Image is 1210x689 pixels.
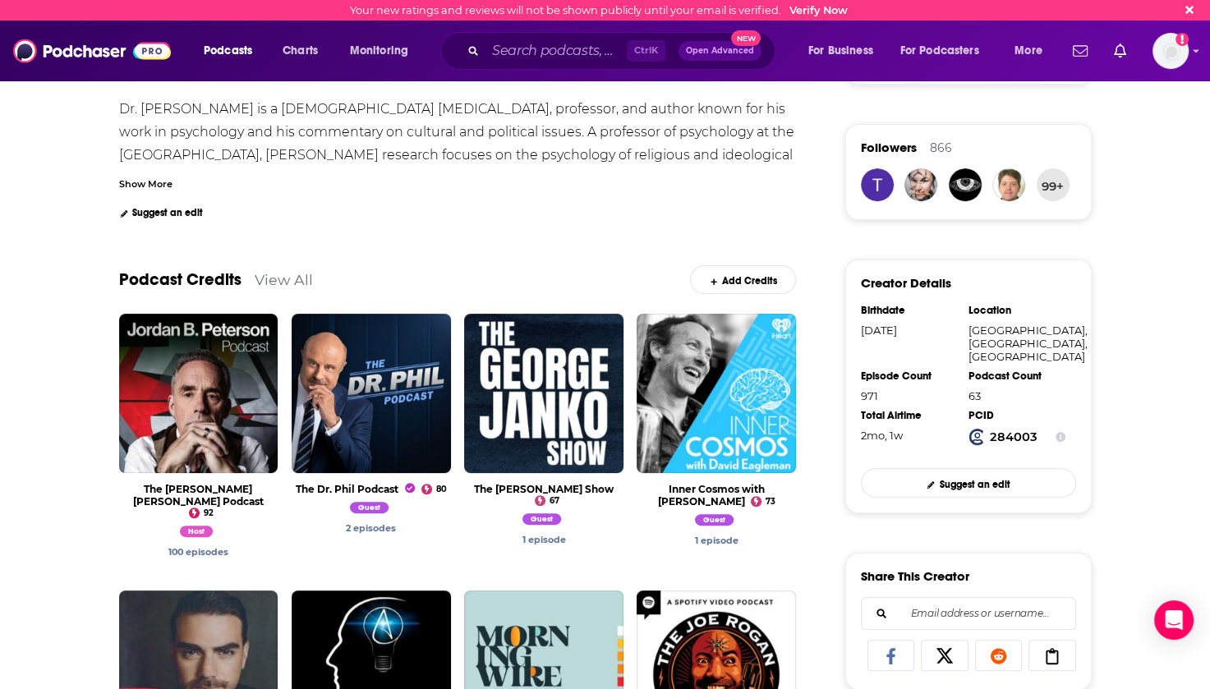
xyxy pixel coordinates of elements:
[522,534,566,545] a: Dr. Jordan Peterson
[861,275,951,291] h3: Creator Details
[180,528,217,540] a: Dr. Jordan Peterson
[657,483,764,508] a: Inner Cosmos with David Eagleman
[695,535,738,546] a: Dr. Jordan Peterson
[861,409,958,422] div: Total Airtime
[189,508,214,518] a: 92
[861,370,958,383] div: Episode Count
[1066,37,1094,65] a: Show notifications dropdown
[679,41,761,61] button: Open AdvancedNew
[968,324,1065,363] div: [GEOGRAPHIC_DATA], [GEOGRAPHIC_DATA], [GEOGRAPHIC_DATA]
[550,498,559,504] span: 67
[861,140,917,155] span: Followers
[861,304,958,317] div: Birthdate
[1152,33,1189,69] button: Show profile menu
[751,496,775,507] a: 73
[1154,600,1194,640] div: Open Intercom Messenger
[1003,38,1063,64] button: open menu
[272,38,328,64] a: Charts
[861,168,894,201] img: Samgba
[731,30,761,46] span: New
[900,39,979,62] span: For Podcasters
[133,483,264,508] a: The Jordan B. Peterson Podcast
[485,38,627,64] input: Search podcasts, credits, & more...
[861,468,1076,497] a: Suggest an edit
[474,483,614,495] a: The George Janko Show
[695,517,738,528] a: Dr. Jordan Peterson
[861,389,958,402] div: 971
[421,484,447,494] a: 80
[930,140,952,155] div: 866
[338,38,430,64] button: open menu
[861,429,903,442] span: 1694 hours, 43 minutes, 12 seconds
[949,168,982,201] img: Tafoyovsky
[204,39,252,62] span: Podcasts
[890,38,1003,64] button: open menu
[522,516,565,527] a: Dr. Jordan Peterson
[975,640,1023,671] a: Share on Reddit
[119,207,204,218] a: Suggest an edit
[180,526,213,537] span: Host
[990,429,1037,444] strong: 284003
[968,304,1065,317] div: Location
[904,168,937,201] img: The_Archtyptress
[204,510,214,517] span: 92
[1175,33,1189,46] svg: Email not verified
[192,38,274,64] button: open menu
[686,47,754,55] span: Open Advanced
[1028,640,1076,671] a: Copy Link
[350,502,389,513] span: Guest
[867,640,915,671] a: Share on Facebook
[255,271,313,288] a: View All
[992,168,1025,201] img: Calion
[875,598,1062,629] input: Email address or username...
[283,39,318,62] span: Charts
[436,486,447,493] span: 80
[168,546,228,558] a: Dr. Jordan Peterson
[968,429,985,445] img: Podchaser Creator ID logo
[968,409,1065,422] div: PCID
[808,39,873,62] span: For Business
[1107,37,1133,65] a: Show notifications dropdown
[350,4,848,16] div: Your new ratings and reviews will not be shown publicly until your email is verified.
[861,568,969,584] h3: Share This Creator
[921,640,968,671] a: Share on X/Twitter
[1056,429,1065,445] button: Show Info
[690,265,796,294] a: Add Credits
[797,38,894,64] button: open menu
[119,101,798,255] div: Dr. [PERSON_NAME] is a [DEMOGRAPHIC_DATA] [MEDICAL_DATA], professor, and author known for his wor...
[456,32,791,70] div: Search podcasts, credits, & more...
[350,39,408,62] span: Monitoring
[695,514,734,526] span: Guest
[1037,168,1070,201] button: 99+
[119,269,242,290] a: Podcast Credits
[627,40,665,62] span: Ctrl K
[766,498,775,505] span: 73
[346,522,396,534] a: Dr. Jordan Peterson
[535,495,559,506] a: 67
[968,389,1065,402] div: 63
[296,483,415,495] a: The Dr. Phil Podcast
[968,370,1065,383] div: Podcast Count
[13,35,171,67] img: Podchaser - Follow, Share and Rate Podcasts
[1014,39,1042,62] span: More
[789,4,848,16] a: Verify Now
[861,597,1076,630] div: Search followers
[1152,33,1189,69] span: Logged in as kimmiveritas
[350,504,393,516] a: Dr. Jordan Peterson
[522,513,561,525] span: Guest
[861,324,958,337] div: [DATE]
[1152,33,1189,69] img: User Profile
